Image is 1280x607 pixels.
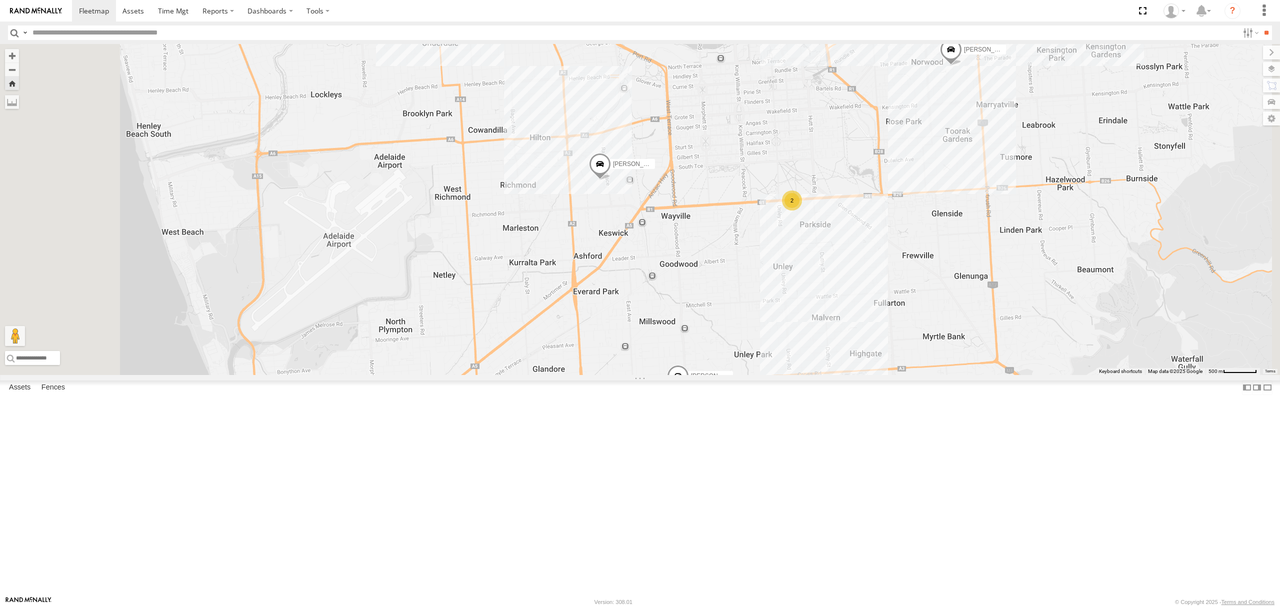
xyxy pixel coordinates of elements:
[613,161,662,168] span: [PERSON_NAME]
[594,599,632,605] div: Version: 308.01
[782,190,802,210] div: 2
[1208,368,1223,374] span: 500 m
[5,49,19,62] button: Zoom in
[21,25,29,40] label: Search Query
[1262,380,1272,395] label: Hide Summary Table
[36,380,70,394] label: Fences
[1175,599,1274,605] div: © Copyright 2025 -
[1252,380,1262,395] label: Dock Summary Table to the Right
[1265,369,1275,373] a: Terms (opens in new tab)
[5,95,19,109] label: Measure
[5,62,19,76] button: Zoom out
[5,76,19,90] button: Zoom Home
[1224,3,1240,19] i: ?
[1099,368,1142,375] button: Keyboard shortcuts
[691,372,740,379] span: [PERSON_NAME]
[964,46,1013,53] span: [PERSON_NAME]
[1242,380,1252,395] label: Dock Summary Table to the Left
[5,597,51,607] a: Visit our Website
[1148,368,1202,374] span: Map data ©2025 Google
[5,326,25,346] button: Drag Pegman onto the map to open Street View
[4,380,35,394] label: Assets
[1263,111,1280,125] label: Map Settings
[1160,3,1189,18] div: Peter Lu
[1239,25,1260,40] label: Search Filter Options
[10,7,62,14] img: rand-logo.svg
[1221,599,1274,605] a: Terms and Conditions
[1205,368,1260,375] button: Map Scale: 500 m per 64 pixels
